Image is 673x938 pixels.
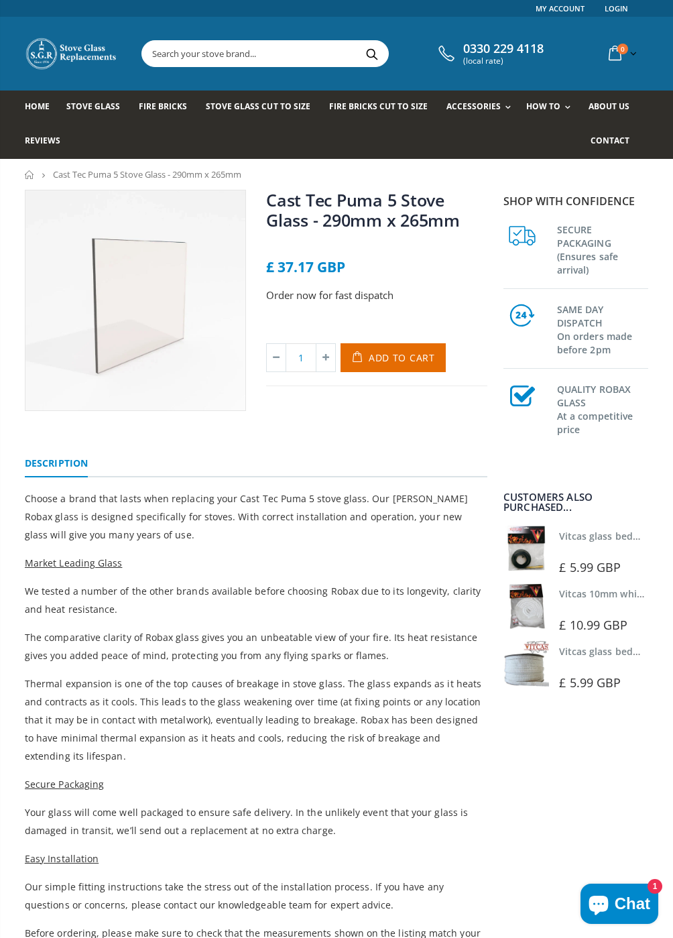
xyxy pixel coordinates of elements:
a: Reviews [25,125,70,159]
span: Your glass will come well packaged to ensure safe delivery. In the unlikely event that your glass... [25,806,468,837]
img: Vitcas stove glass bedding in tape [503,641,549,687]
span: How To [526,101,560,112]
span: The comparative clarity of Robax glass gives you an unbeatable view of your fire. Its heat resist... [25,631,477,662]
a: How To [526,91,577,125]
span: Fire Bricks Cut To Size [329,101,428,112]
a: Stove Glass [66,91,130,125]
a: 0 [603,40,639,66]
a: Stove Glass Cut To Size [206,91,320,125]
p: Shop with confidence [503,193,648,209]
span: About us [589,101,629,112]
button: Search [357,41,387,66]
span: Stove Glass Cut To Size [206,101,310,112]
img: Vitcas white rope, glue and gloves kit 10mm [503,583,549,629]
button: Add to Cart [341,343,446,372]
span: Fire Bricks [139,101,187,112]
span: Cast Tec Puma 5 Stove Glass - 290mm x 265mm [53,168,241,180]
span: Contact [591,135,629,146]
span: £ 5.99 GBP [559,675,621,691]
a: Home [25,91,60,125]
span: Add to Cart [369,351,435,364]
img: Rectangularstoveglass_wide_ec284835-ed7e-45fd-9677-f4d535ae1d93_800x_crop_center.webp [25,190,245,410]
a: Description [25,451,88,477]
span: £ 5.99 GBP [559,559,621,575]
a: Fire Bricks [139,91,197,125]
span: 0 [617,44,628,54]
a: About us [589,91,639,125]
span: We tested a number of the other brands available before choosing Robax due to its longevity, clar... [25,585,481,615]
p: Order now for fast dispatch [266,288,487,303]
span: Home [25,101,50,112]
a: Contact [591,125,639,159]
span: Thermal expansion is one of the top causes of breakage in stove glass. The glass expands as it he... [25,677,481,762]
span: Stove Glass [66,101,120,112]
span: Our simple fitting instructions take the stress out of the installation process. If you have any ... [25,880,444,911]
div: Customers also purchased... [503,492,648,512]
a: Accessories [446,91,517,125]
span: Easy Installation [25,852,99,865]
h3: QUALITY ROBAX GLASS At a competitive price [557,380,648,436]
span: £ 10.99 GBP [559,617,627,633]
h3: SAME DAY DISPATCH On orders made before 2pm [557,300,648,357]
span: Market Leading Glass [25,556,122,569]
h3: SECURE PACKAGING (Ensures safe arrival) [557,221,648,277]
img: Vitcas stove glass bedding in tape [503,526,549,571]
inbox-online-store-chat: Shopify online store chat [576,884,662,927]
input: Search your stove brand... [142,41,511,66]
span: Choose a brand that lasts when replacing your Cast Tec Puma 5 stove glass. Our [PERSON_NAME] Roba... [25,492,468,541]
span: Reviews [25,135,60,146]
span: Accessories [446,101,501,112]
span: £ 37.17 GBP [266,257,345,276]
img: Stove Glass Replacement [25,37,119,70]
a: Cast Tec Puma 5 Stove Glass - 290mm x 265mm [266,188,460,231]
a: Home [25,170,35,179]
span: Secure Packaging [25,778,104,790]
a: Fire Bricks Cut To Size [329,91,438,125]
